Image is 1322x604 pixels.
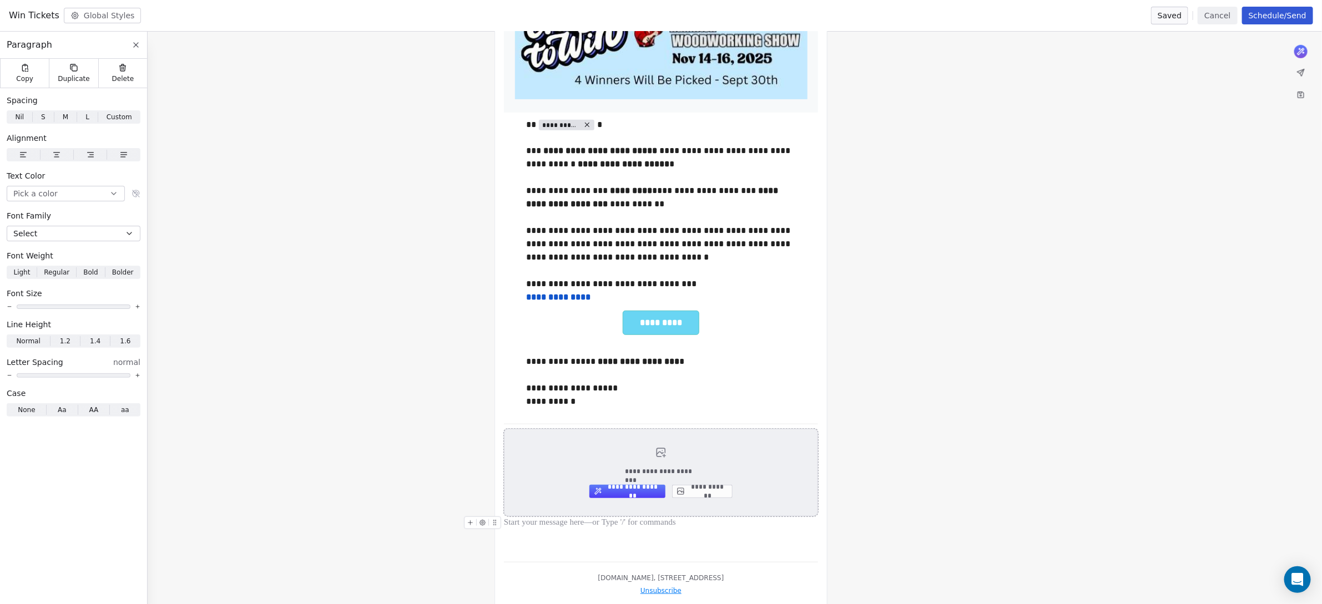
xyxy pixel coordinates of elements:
span: Bold [83,267,98,277]
span: Select [13,228,37,239]
span: Custom [107,112,132,122]
span: aa [121,405,129,415]
span: Aa [58,405,67,415]
span: Letter Spacing [7,357,63,368]
span: Bolder [112,267,134,277]
div: Open Intercom Messenger [1284,566,1311,593]
span: Line Height [7,319,51,330]
span: Font Weight [7,250,53,261]
span: Normal [16,336,40,346]
span: 1.2 [60,336,70,346]
span: Copy [16,74,33,83]
span: Win Tickets [9,9,59,22]
span: AA [89,405,98,415]
button: Pick a color [7,186,125,201]
button: Saved [1151,7,1188,24]
span: Alignment [7,133,47,144]
span: Font Family [7,210,51,221]
span: Nil [15,112,24,122]
span: Delete [112,74,134,83]
span: Text Color [7,170,45,181]
span: M [63,112,68,122]
span: Font Size [7,288,42,299]
span: normal [113,357,140,368]
span: Light [13,267,30,277]
span: 1.4 [90,336,100,346]
span: Paragraph [7,38,52,52]
span: 1.6 [120,336,130,346]
span: Duplicate [58,74,89,83]
span: L [85,112,89,122]
button: Global Styles [64,8,142,23]
span: Regular [44,267,69,277]
span: Case [7,388,26,399]
span: None [18,405,35,415]
span: Spacing [7,95,38,106]
button: Cancel [1198,7,1237,24]
span: S [41,112,46,122]
button: Schedule/Send [1242,7,1313,24]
